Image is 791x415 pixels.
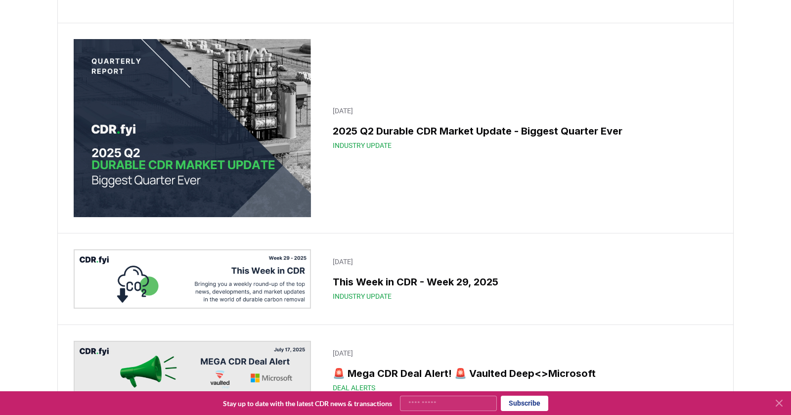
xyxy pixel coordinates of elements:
[333,348,711,358] p: [DATE]
[333,124,711,138] h3: 2025 Q2 Durable CDR Market Update - Biggest Quarter Ever
[333,383,375,393] span: Deal Alerts
[333,257,711,267] p: [DATE]
[333,140,392,150] span: Industry Update
[333,106,711,116] p: [DATE]
[327,100,717,156] a: [DATE]2025 Q2 Durable CDR Market Update - Biggest Quarter EverIndustry Update
[333,275,711,289] h3: This Week in CDR - Week 29, 2025
[327,251,717,307] a: [DATE]This Week in CDR - Week 29, 2025Industry Update
[333,291,392,301] span: Industry Update
[74,341,311,400] img: 🚨 Mega CDR Deal Alert! 🚨 Vaulted Deep<>Microsoft blog post image
[74,249,311,309] img: This Week in CDR - Week 29, 2025 blog post image
[74,39,311,217] img: 2025 Q2 Durable CDR Market Update - Biggest Quarter Ever blog post image
[327,342,717,399] a: [DATE]🚨 Mega CDR Deal Alert! 🚨 Vaulted Deep<>MicrosoftDeal Alerts
[333,366,711,381] h3: 🚨 Mega CDR Deal Alert! 🚨 Vaulted Deep<>Microsoft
